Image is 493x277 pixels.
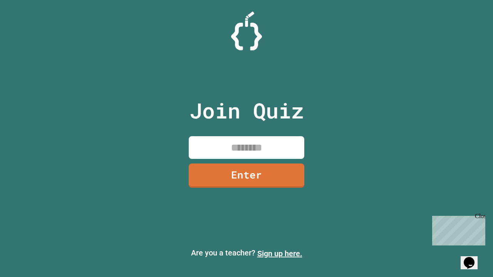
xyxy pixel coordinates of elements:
iframe: chat widget [429,213,485,245]
a: Sign up here. [257,249,302,258]
p: Are you a teacher? [6,247,487,259]
iframe: chat widget [461,246,485,269]
div: Chat with us now!Close [3,3,53,49]
a: Enter [189,164,304,188]
p: Join Quiz [189,95,304,127]
img: Logo.svg [231,12,262,50]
